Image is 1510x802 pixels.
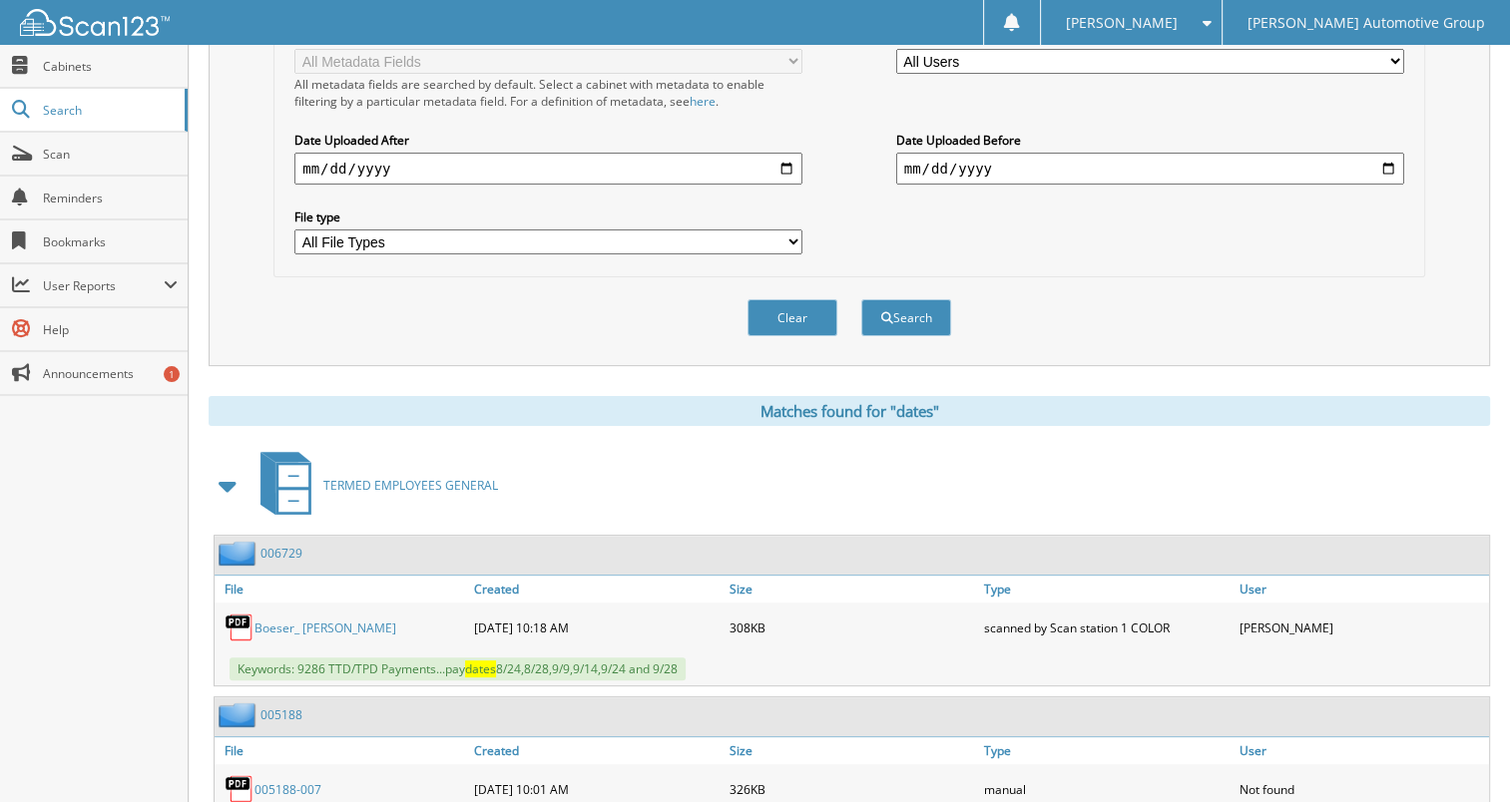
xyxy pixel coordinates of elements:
[323,477,498,494] span: TERMED EMPLOYEES GENERAL
[43,190,178,206] span: Reminders
[225,612,254,642] img: PDF.png
[1248,17,1485,29] span: [PERSON_NAME] Automotive Group
[43,321,178,338] span: Help
[260,545,302,562] a: 006729
[249,446,498,525] a: TERMED EMPLOYEES GENERAL
[43,233,178,250] span: Bookmarks
[748,299,837,336] button: Clear
[254,781,321,798] a: 005188-007
[465,660,496,677] span: dates
[1410,706,1510,802] iframe: Chat Widget
[20,9,170,36] img: scan123-logo-white.svg
[979,737,1234,764] a: Type
[294,153,802,185] input: start
[896,153,1404,185] input: end
[43,365,178,382] span: Announcements
[1235,607,1489,647] div: [PERSON_NAME]
[260,706,302,723] a: 005188
[1235,737,1489,764] a: User
[219,541,260,566] img: folder2.png
[725,737,979,764] a: Size
[215,576,469,602] a: File
[690,93,716,110] a: here
[230,657,686,680] span: Keywords: 9286 TTD/TPD Payments...pay 8/24,8/28,9/9,9/14,9/24 and 9/28
[254,619,396,636] a: Boeser_ [PERSON_NAME]
[469,576,724,602] a: Created
[725,576,979,602] a: Size
[43,146,178,163] span: Scan
[294,208,802,225] label: File type
[294,76,802,110] div: All metadata fields are searched by default. Select a cabinet with metadata to enable filtering b...
[219,702,260,727] img: folder2.png
[43,277,164,294] span: User Reports
[469,607,724,647] div: [DATE] 10:18 AM
[861,299,951,336] button: Search
[979,607,1234,647] div: scanned by Scan station 1 COLOR
[294,132,802,149] label: Date Uploaded After
[1235,576,1489,602] a: User
[469,737,724,764] a: Created
[43,102,175,119] span: Search
[1066,17,1178,29] span: [PERSON_NAME]
[215,737,469,764] a: File
[979,576,1234,602] a: Type
[725,607,979,647] div: 308KB
[209,396,1490,426] div: Matches found for "dates"
[164,366,180,382] div: 1
[896,132,1404,149] label: Date Uploaded Before
[43,58,178,75] span: Cabinets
